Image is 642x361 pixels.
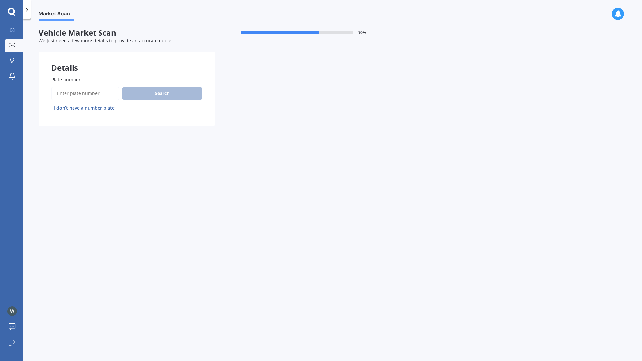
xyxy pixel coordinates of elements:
[51,103,117,113] button: I don’t have a number plate
[39,28,215,38] span: Vehicle Market Scan
[39,52,215,71] div: Details
[39,11,74,19] span: Market Scan
[39,38,171,44] span: We just need a few more details to provide an accurate quote
[51,76,81,83] span: Plate number
[7,306,17,316] img: ACg8ocILikleRT5zTdwZ7EeeJFpQqmH62MdMDvki3u6cS4xAQ_tzqA=s96-c
[51,87,119,100] input: Enter plate number
[358,31,366,35] span: 70 %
